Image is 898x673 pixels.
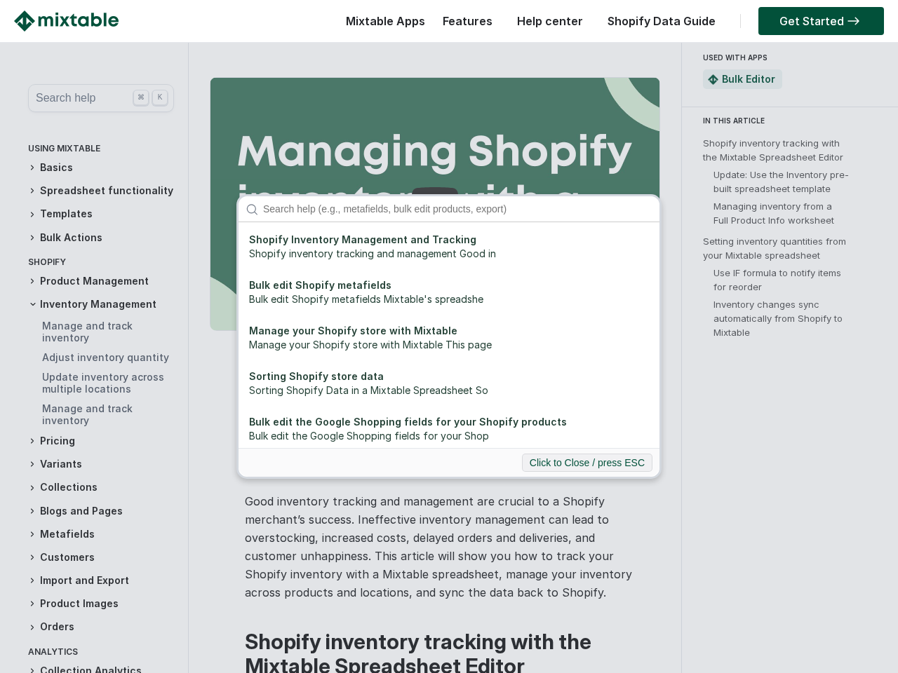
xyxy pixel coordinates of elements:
div: Shopify inventory tracking and management Good in [249,247,649,261]
img: search [246,203,258,216]
div: Bulk edit the Google Shopping fields for your Shop [249,429,649,443]
div: Bulk edit Shopify metafields [249,278,649,292]
a: Shopify Data Guide [601,14,723,28]
img: Mixtable logo [14,11,119,32]
a: Help center [510,14,590,28]
div: Bulk edit Shopify metafields Mixtable's spreadshe [249,292,649,306]
a: Bulk edit the Google Shopping fields for your Shopify productsBulk edit the Google Shopping field... [242,408,656,450]
a: Features [436,14,500,28]
button: Click to Close / press ESC [522,454,652,472]
a: Manage your Shopify store with MixtableManage your Shopify store with Mixtable This page [242,317,656,359]
div: Bulk edit the Google Shopping fields for your Shopify products [249,415,649,429]
div: Mixtable Apps [339,11,425,39]
div: Manage your Shopify store with Mixtable This page [249,338,649,352]
div: Sorting Shopify store data [249,369,649,383]
a: Shopify Inventory Management and TrackingShopify inventory tracking and management Good in [242,226,656,268]
div: Shopify Inventory Management and Tracking [249,233,649,247]
img: arrow-right.svg [844,17,863,25]
input: Search [256,196,659,222]
div: Manage your Shopify store with Mixtable [249,324,649,338]
div: Sorting Shopify Data in a Mixtable Spreadsheet So [249,383,649,397]
a: Bulk edit Shopify metafieldsBulk edit Shopify metafields Mixtable's spreadshe [242,271,656,313]
a: Sorting Shopify store dataSorting Shopify Data in a Mixtable Spreadsheet So [242,362,656,405]
a: Get Started [758,7,884,35]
